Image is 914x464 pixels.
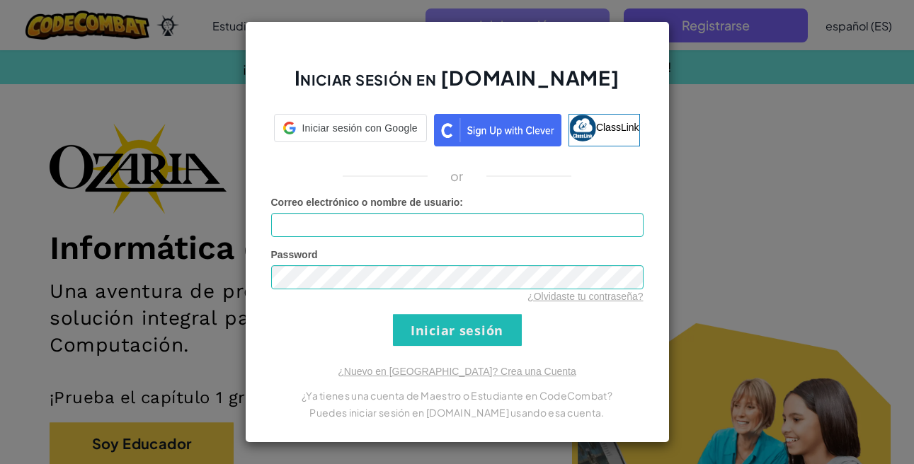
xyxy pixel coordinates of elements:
a: Iniciar sesión con Google [274,114,426,146]
label: : [271,195,464,209]
div: Iniciar sesión con Google [274,114,426,142]
input: Iniciar sesión [393,314,522,346]
img: classlink-logo-small.png [569,115,596,141]
a: ¿Nuevo en [GEOGRAPHIC_DATA]? Crea una Cuenta [338,366,576,377]
span: Iniciar sesión con Google [302,121,417,135]
span: ClassLink [596,122,639,133]
h2: Iniciar sesión en [DOMAIN_NAME] [271,64,644,105]
p: or [450,168,464,185]
span: Password [271,249,318,260]
a: ¿Olvidaste tu contraseña? [527,291,643,302]
span: Correo electrónico o nombre de usuario [271,197,460,208]
p: ¿Ya tienes una cuenta de Maestro o Estudiante en CodeCombat? [271,387,644,404]
img: clever_sso_button@2x.png [434,114,561,146]
p: Puedes iniciar sesión en [DOMAIN_NAME] usando esa cuenta. [271,404,644,421]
